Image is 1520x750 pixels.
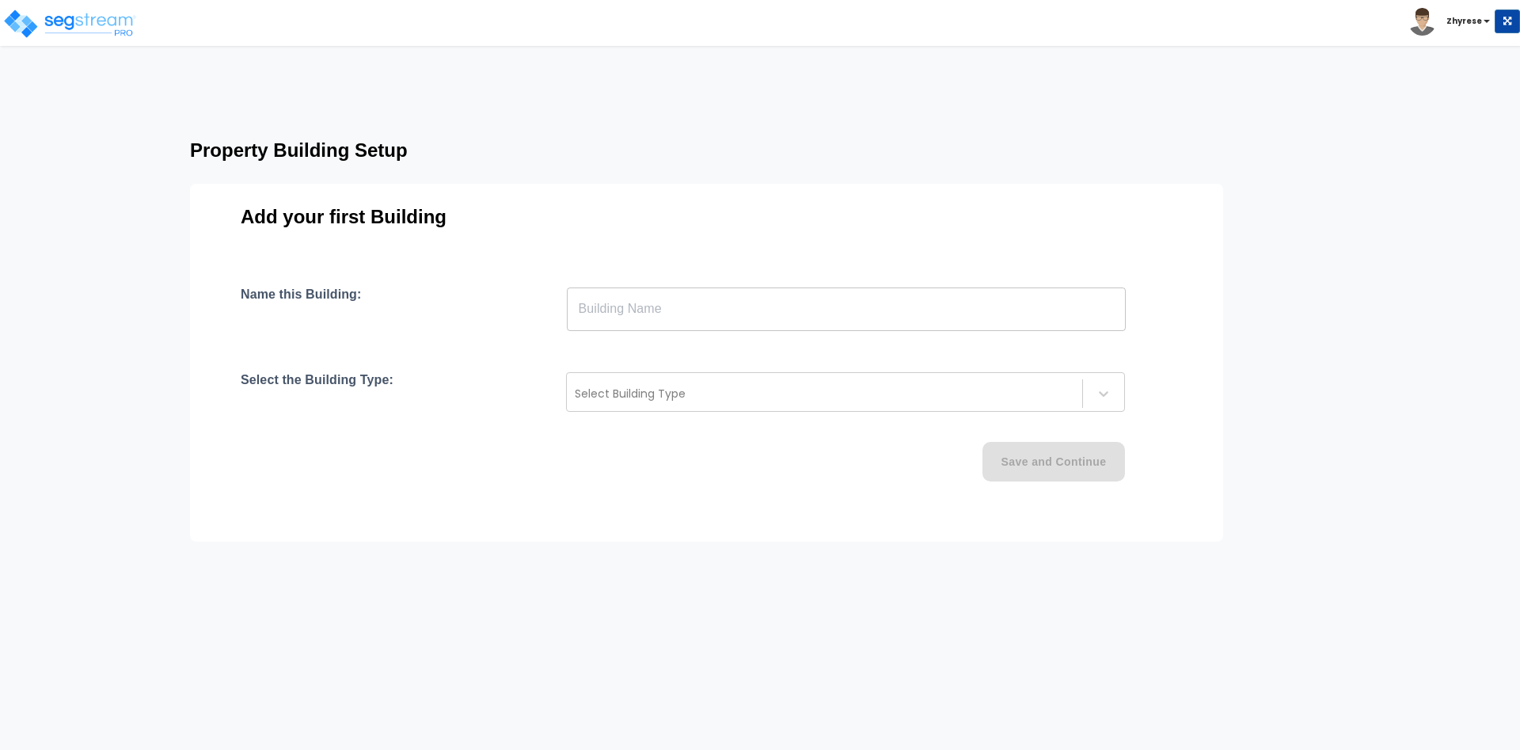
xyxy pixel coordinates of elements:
[241,206,1172,228] h3: Add your first Building
[190,139,1336,162] h3: Property Building Setup
[2,8,137,40] img: logo_pro_r.png
[241,287,361,331] h4: Name this Building:
[1408,8,1436,36] img: avatar.png
[241,372,393,412] h4: Select the Building Type:
[567,287,1126,331] input: Building Name
[1446,15,1482,27] b: Zhyrese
